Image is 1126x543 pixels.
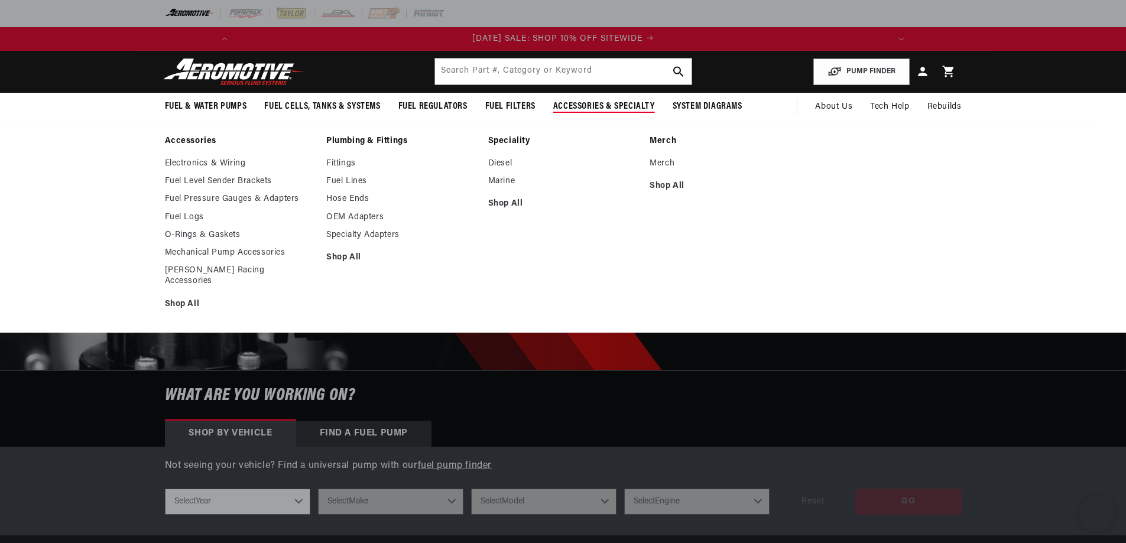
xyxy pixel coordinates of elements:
a: Diesel [488,158,638,169]
a: Fuel Logs [165,212,315,223]
summary: Tech Help [861,93,918,121]
summary: Fuel Cells, Tanks & Systems [255,93,389,121]
div: 1 of 3 [236,32,890,45]
select: Year [165,489,310,515]
a: Accessories [165,136,315,147]
a: [DATE] SALE: SHOP 10% OFF SITEWIDE [236,32,890,45]
span: Rebuilds [927,100,962,113]
img: Aeromotive [160,58,308,86]
button: Translation missing: en.sections.announcements.previous_announcement [213,27,236,51]
span: About Us [815,102,852,111]
summary: Rebuilds [919,93,971,121]
a: [PERSON_NAME] Racing Accessories [165,265,315,287]
summary: Accessories & Specialty [544,93,664,121]
div: Find a Fuel Pump [296,421,432,447]
a: Marine [488,176,638,187]
summary: System Diagrams [664,93,751,121]
a: Shop All [650,181,800,191]
a: Shop All [488,199,638,209]
a: Fuel Level Sender Brackets [165,176,315,187]
button: PUMP FINDER [813,58,910,85]
button: Translation missing: en.sections.announcements.next_announcement [890,27,913,51]
a: Fuel Lines [326,176,476,187]
span: Fuel Cells, Tanks & Systems [264,100,380,113]
a: Shop All [165,299,315,310]
summary: Fuel Filters [476,93,544,121]
div: Announcement [236,32,890,45]
a: Specialty Adapters [326,230,476,240]
select: Model [471,489,616,515]
a: Merch [650,158,800,169]
summary: Fuel & Water Pumps [156,93,256,121]
p: Not seeing your vehicle? Find a universal pump with our [165,459,962,474]
a: Hose Ends [326,194,476,204]
a: Merch [650,136,800,147]
a: fuel pump finder [418,461,492,470]
h6: What are you working on? [135,370,991,421]
a: Fittings [326,158,476,169]
a: Fuel Pressure Gauges & Adapters [165,194,315,204]
select: Engine [624,489,770,515]
span: [DATE] SALE: SHOP 10% OFF SITEWIDE [472,34,642,43]
summary: Fuel Regulators [390,93,476,121]
button: search button [666,58,692,84]
span: Accessories & Specialty [553,100,655,113]
a: Plumbing & Fittings [326,136,476,147]
a: About Us [806,93,861,121]
slideshow-component: Translation missing: en.sections.announcements.announcement_bar [135,27,991,51]
select: Make [318,489,463,515]
span: Tech Help [870,100,909,113]
span: Fuel Filters [485,100,536,113]
input: Search by Part Number, Category or Keyword [435,58,692,84]
a: Mechanical Pump Accessories [165,248,315,258]
a: Speciality [488,136,638,147]
a: Electronics & Wiring [165,158,315,169]
div: Shop by vehicle [165,421,296,447]
span: Fuel & Water Pumps [165,100,247,113]
a: Shop All [326,252,476,263]
span: Fuel Regulators [398,100,468,113]
a: OEM Adapters [326,212,476,223]
span: System Diagrams [673,100,742,113]
a: O-Rings & Gaskets [165,230,315,240]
